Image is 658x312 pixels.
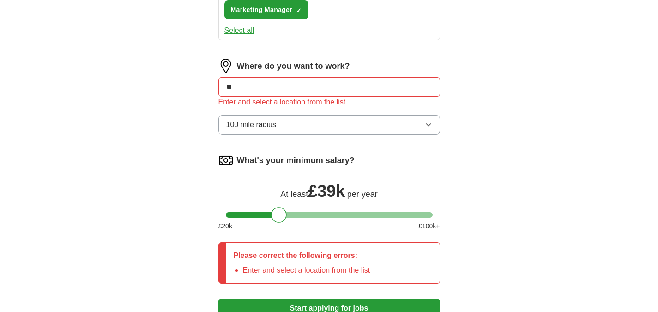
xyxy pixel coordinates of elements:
li: Enter and select a location from the list [243,265,370,276]
span: 100 mile radius [226,119,277,130]
img: salary.png [218,153,233,168]
span: Marketing Manager [231,5,293,15]
button: Marketing Manager✓ [224,0,309,19]
span: ✓ [296,7,302,14]
span: £ 39k [308,182,345,201]
button: Select all [224,25,254,36]
span: At least [280,190,308,199]
div: Enter and select a location from the list [218,97,440,108]
img: location.png [218,59,233,73]
span: £ 100 k+ [418,221,440,231]
label: What's your minimum salary? [237,154,355,167]
button: 100 mile radius [218,115,440,135]
label: Where do you want to work? [237,60,350,73]
p: Please correct the following errors: [234,250,370,261]
span: £ 20 k [218,221,232,231]
span: per year [347,190,378,199]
